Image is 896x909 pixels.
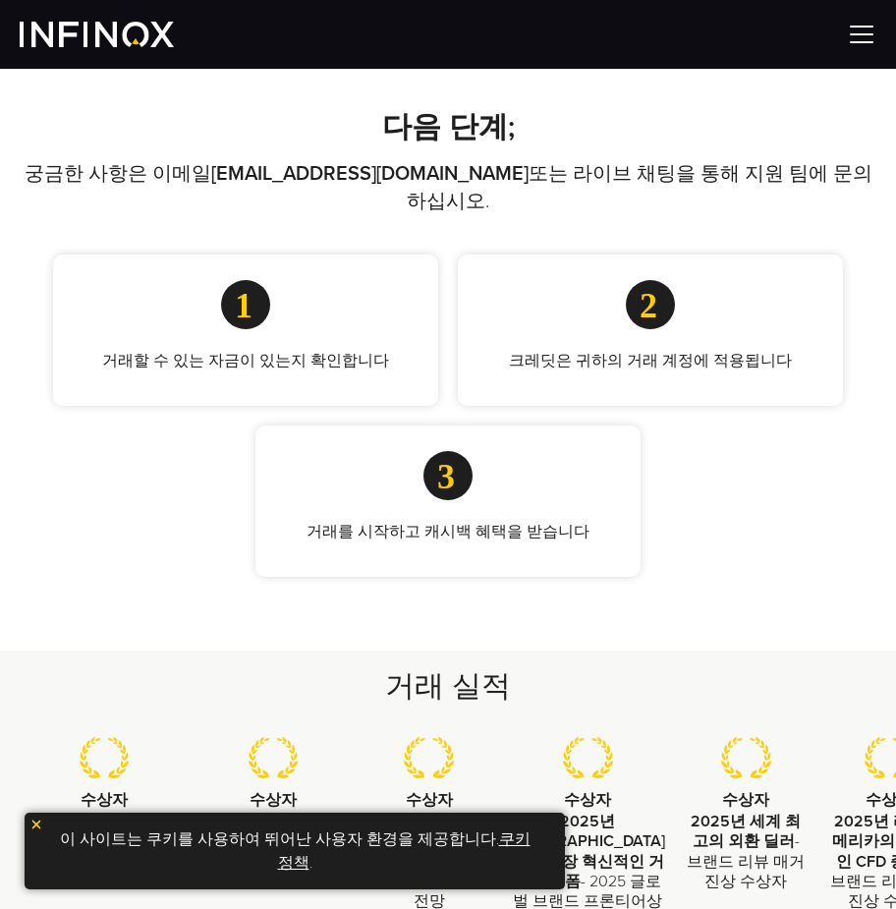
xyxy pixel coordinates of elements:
h2: 다음 단계; [20,110,876,146]
strong: 수상자 [250,790,297,810]
img: yellow close icon [29,818,43,831]
p: 궁금한 사항은 이메일 또는 라이브 채팅을 통해 지원 팀에 문의하십시오. [20,160,876,215]
p: 이 사이트는 쿠키를 사용하여 뛰어난 사용자 환경을 제공합니다. . [34,823,555,880]
h2: 거래 실적 [20,666,876,708]
strong: 2025년 [GEOGRAPHIC_DATA]에서 가장 혁신적인 거래 플랫폼 [511,812,665,891]
strong: 수상자 [722,790,769,810]
a: [EMAIL_ADDRESS][DOMAIN_NAME] [211,162,529,186]
p: 크레딧은 귀하의 거래 계정에 적용됩니다 [489,349,812,372]
p: - 브랜드 리뷰 매거진상 수상자 [685,812,809,891]
p: 거래를 시작하고 캐시백 혜택을 받습니다 [287,520,609,543]
p: 거래할 수 있는 자금이 있는지 확인합니다 [84,349,407,372]
strong: 수상자 [81,790,128,810]
strong: 수상자 [406,790,453,810]
strong: 2025년 세계 최고의 외환 딜러 [691,812,801,851]
strong: 수상자 [564,790,611,810]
